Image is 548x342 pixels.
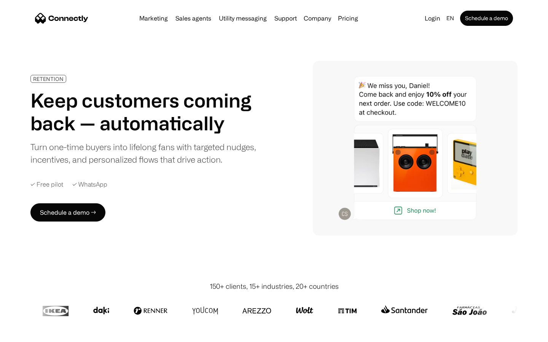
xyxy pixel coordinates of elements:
[210,281,339,291] div: 150+ clients, 15+ industries, 20+ countries
[271,15,300,21] a: Support
[216,15,270,21] a: Utility messaging
[460,11,513,26] a: Schedule a demo
[30,181,63,188] div: ✓ Free pilot
[8,328,46,339] aside: Language selected: English
[422,13,443,24] a: Login
[30,141,262,166] div: Turn one-time buyers into lifelong fans with targeted nudges, incentives, and personalized flows ...
[172,15,214,21] a: Sales agents
[72,181,107,188] div: ✓ WhatsApp
[136,15,171,21] a: Marketing
[304,13,331,24] div: Company
[30,89,262,135] h1: Keep customers coming back — automatically
[30,203,105,222] a: Schedule a demo →
[335,15,361,21] a: Pricing
[15,329,46,339] ul: Language list
[446,13,454,24] div: en
[33,76,64,82] div: RETENTION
